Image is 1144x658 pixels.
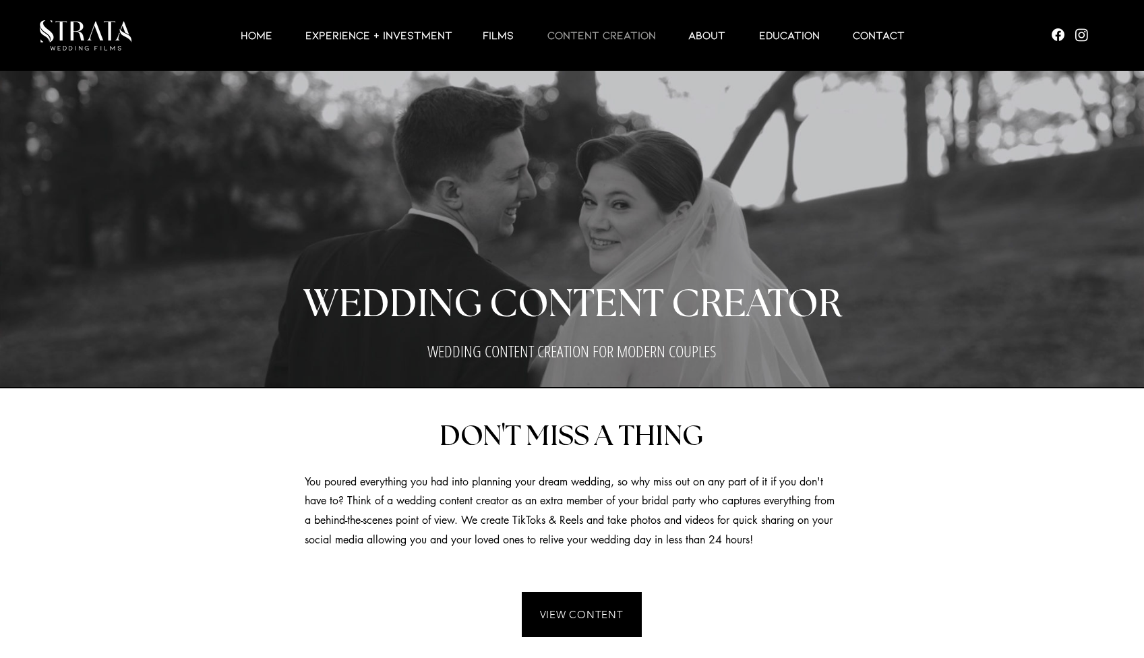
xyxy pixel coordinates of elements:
[305,475,835,547] span: You poured everything you had into planning your dream wedding, so why miss out on any part of it...
[531,27,671,43] a: CONTENT CREATION
[303,286,842,324] span: WEDDING CONTENT CREATOR
[522,592,642,637] a: VIEW CONTENT
[299,27,459,43] p: EXPERIENCE + INVESTMENT
[289,27,466,43] a: EXPERIENCE + INVESTMENT
[742,27,836,43] a: EDUCATION
[476,27,520,43] p: Films
[427,340,716,362] span: WEDDING CONTENT CREATION FOR MODERN COUPLES
[224,27,289,43] a: HOME
[234,27,279,43] p: HOME
[502,417,505,452] span: '
[671,27,742,43] a: ABOUT
[40,20,131,51] img: LUX STRATA TEST_edited.png
[682,27,732,43] p: ABOUT
[440,422,502,450] span: DON
[505,422,703,450] span: T MISS A THING
[846,27,911,43] p: Contact
[1050,26,1090,43] ul: Social Bar
[836,27,921,43] a: Contact
[128,27,1016,43] nav: Site
[541,27,663,43] p: CONTENT CREATION
[752,27,826,43] p: EDUCATION
[466,27,531,43] a: Films
[540,608,624,621] span: VIEW CONTENT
